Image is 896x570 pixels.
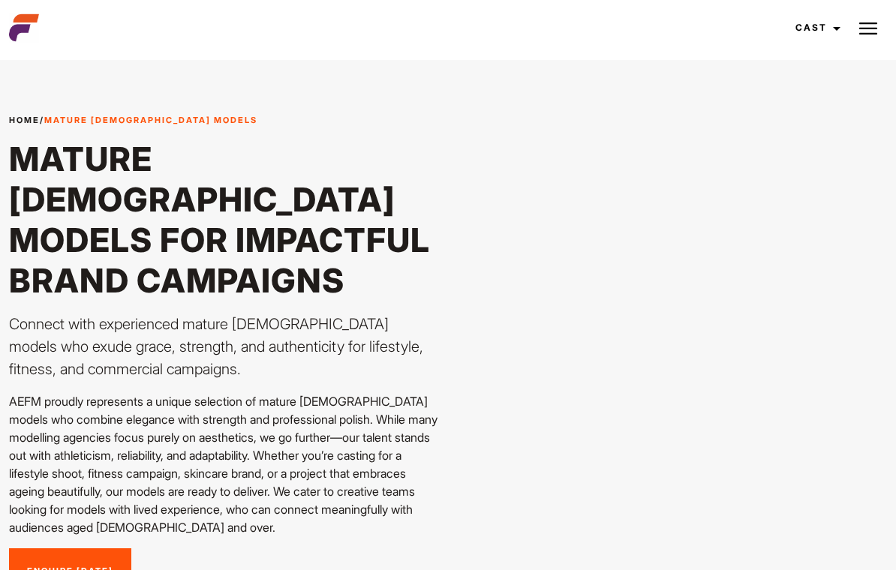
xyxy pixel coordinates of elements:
p: AEFM proudly represents a unique selection of mature [DEMOGRAPHIC_DATA] models who combine elegan... [9,392,439,536]
img: Burger icon [859,19,877,37]
strong: Mature [DEMOGRAPHIC_DATA] Models [44,115,257,125]
a: Cast [782,7,849,48]
span: / [9,114,257,127]
a: Home [9,115,40,125]
h1: Mature [DEMOGRAPHIC_DATA] Models for Impactful Brand Campaigns [9,139,439,301]
img: cropped-aefm-brand-fav-22-square.png [9,13,39,43]
p: Connect with experienced mature [DEMOGRAPHIC_DATA] models who exude grace, strength, and authenti... [9,313,439,380]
